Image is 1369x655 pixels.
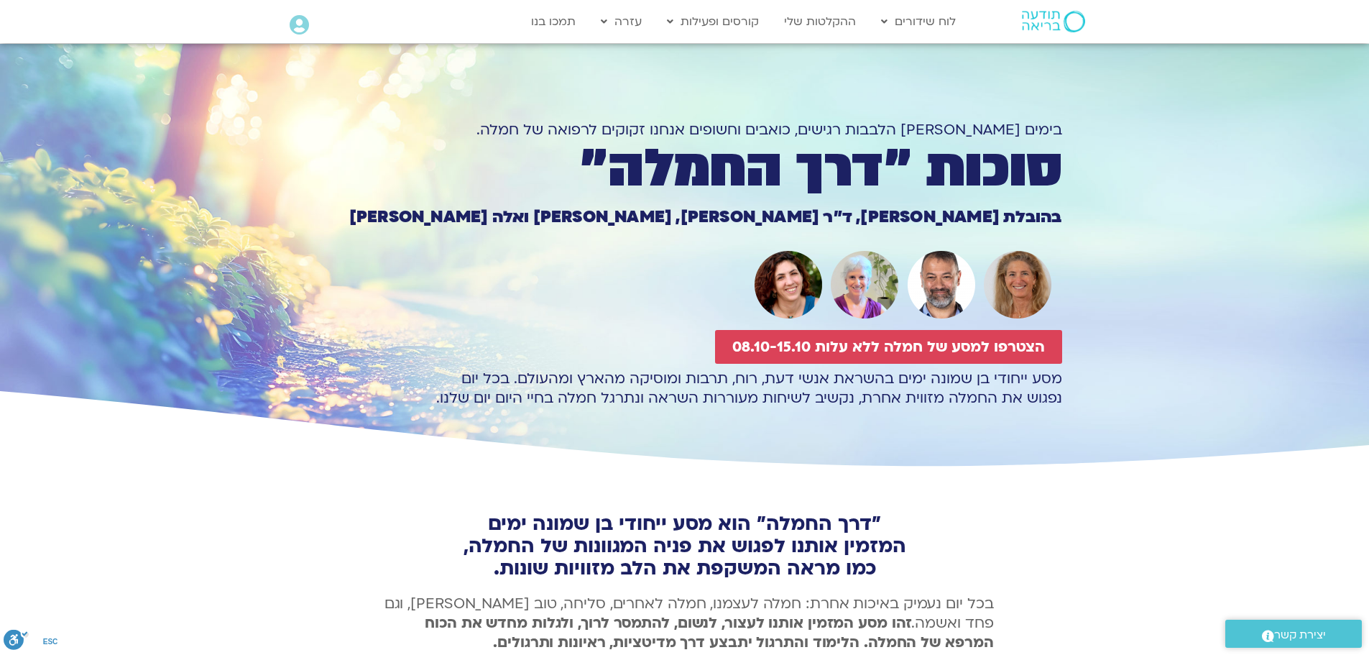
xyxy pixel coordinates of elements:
[1225,620,1362,648] a: יצירת קשר
[594,8,649,35] a: עזרה
[1022,11,1085,32] img: תודעה בריאה
[308,145,1062,193] h1: סוכות ״דרך החמלה״
[874,8,963,35] a: לוח שידורים
[732,339,1045,355] span: הצטרפו למסע של חמלה ללא עלות 08.10-15.10
[715,330,1062,364] a: הצטרפו למסע של חמלה ללא עלות 08.10-15.10
[1274,626,1326,645] span: יצירת קשר
[308,209,1062,225] h1: בהובלת [PERSON_NAME], ד״ר [PERSON_NAME], [PERSON_NAME] ואלה [PERSON_NAME]
[660,8,766,35] a: קורסים ופעילות
[524,8,583,35] a: תמכו בנו
[308,369,1062,408] p: מסע ייחודי בן שמונה ימים בהשראת אנשי דעת, רוח, תרבות ומוסיקה מהארץ ומהעולם. בכל יום נפגוש את החמל...
[376,513,994,580] h2: "דרך החמלה" הוא מסע ייחודי בן שמונה ימים המזמין אותנו לפגוש את פניה המגוונות של החמלה, כמו מראה ה...
[777,8,863,35] a: ההקלטות שלי
[376,594,994,652] p: בכל יום נעמיק באיכות אחרת: חמלה לעצמנו, חמלה לאחרים, סליחה, טוב [PERSON_NAME], וגם פחד ואשמה.
[425,613,993,652] b: זהו מסע המזמין אותנו לעצור, לנשום, להתמסר לרוך, ולגלות מחדש את הכוח המרפא של החמלה. הלימוד והתרגו...
[308,120,1062,139] h1: בימים [PERSON_NAME] הלבבות רגישים, כואבים וחשופים אנחנו זקוקים לרפואה של חמלה.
